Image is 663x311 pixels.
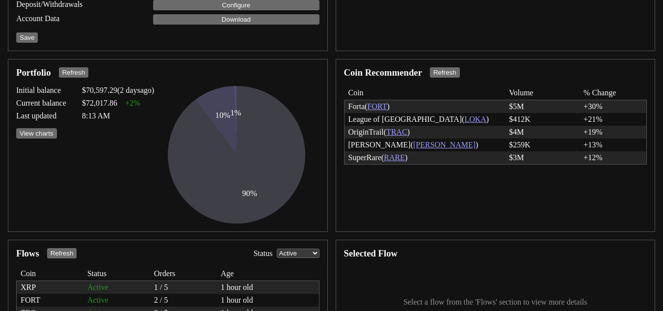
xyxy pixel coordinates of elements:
[82,99,117,108] span: $72,017.86
[509,88,568,97] span: Volume
[16,248,39,259] h3: Flows
[16,67,51,78] h3: Portfolio
[221,296,299,305] div: 1 hour old
[154,296,213,305] div: 2 / 5
[16,128,57,139] button: View charts
[430,67,460,78] button: Refresh
[348,88,494,97] span: Coin
[87,296,146,305] div: Active
[583,141,642,149] div: +13%
[16,112,70,120] span: Last updated
[344,248,398,259] h3: Selected Flow
[348,102,494,111] div: Forta ( )
[348,141,494,149] div: [PERSON_NAME] ( )
[16,86,70,95] span: Initial balance
[386,128,407,136] a: TRAC
[368,102,387,111] a: FORT
[348,128,494,137] div: OriginTrail ( )
[215,111,231,120] text: 10 %
[413,141,476,149] a: [PERSON_NAME]
[154,283,213,292] div: 1 / 5
[344,67,422,78] h3: Coin Recommender
[464,115,486,123] a: LOKA
[230,108,241,117] text: 1 %
[82,112,154,120] div: 8:13 AM
[384,153,405,162] a: RARE
[153,14,319,25] button: Download
[154,269,213,278] span: Orders
[125,99,140,108] span: +2%
[348,153,494,162] div: SuperRare ( )
[509,153,568,162] div: $3M
[47,248,77,258] button: Refresh
[583,115,642,124] div: +21%
[87,283,146,292] div: Active
[509,102,568,111] div: $5M
[583,102,642,111] div: +30%
[221,269,299,278] span: Age
[82,86,154,95] div: $70,597.29 ( 2 days ago)
[16,14,137,25] span: Account Data
[21,269,80,278] span: Coin
[21,296,80,305] div: FORT
[59,67,89,78] button: Refresh
[583,128,642,137] div: +19%
[509,115,568,124] div: $412K
[16,32,38,43] button: Save
[253,249,272,258] span: Status
[583,153,642,162] div: +12%
[583,88,642,97] span: % Change
[348,115,494,124] div: League of [GEOGRAPHIC_DATA] ( )
[16,99,70,108] span: Current balance
[221,283,299,292] div: 1 hour old
[87,269,146,278] span: Status
[242,188,257,198] text: 90 %
[509,141,568,149] div: $259K
[21,283,80,292] div: XRP
[509,128,568,137] div: $4M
